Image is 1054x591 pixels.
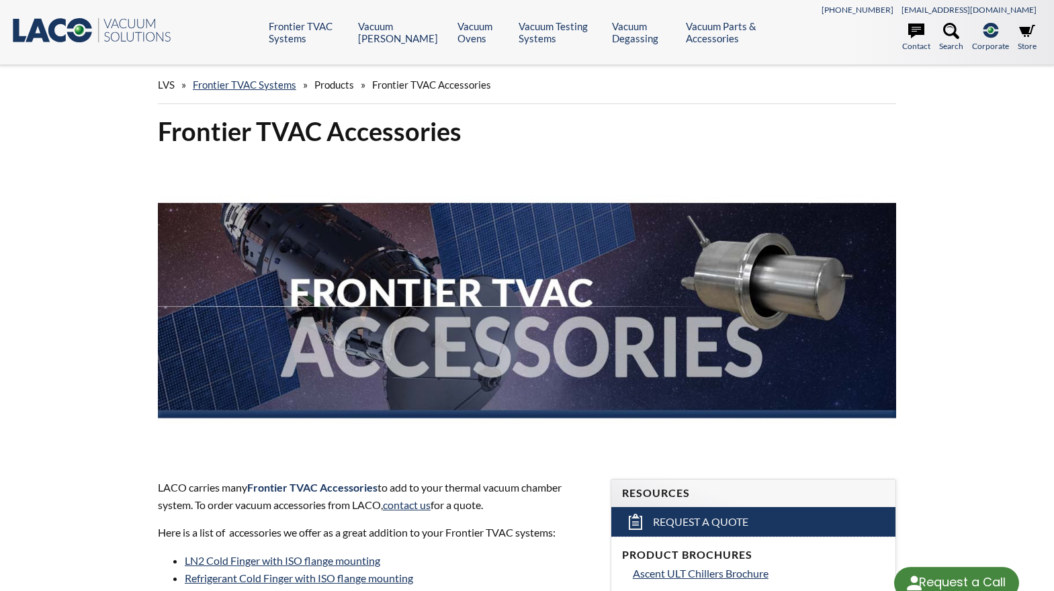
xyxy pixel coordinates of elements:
a: contact us [383,498,431,511]
a: [PHONE_NUMBER] [822,5,893,15]
span: Request a Quote [653,515,748,529]
span: Frontier TVAC Accessories [372,79,491,91]
a: Store [1018,23,1037,52]
a: Vacuum Testing Systems [519,20,602,44]
span: Frontier TVAC Accessories [247,481,378,494]
p: LACO carries many to add to your thermal vacuum chamber system. To order vacuum accessories from ... [158,479,595,513]
span: Products [314,79,354,91]
a: Vacuum [PERSON_NAME] [358,20,447,44]
span: LVS [158,79,175,91]
p: Here is a list of accessories we offer as a great addition to your Frontier TVAC systems: [158,524,595,541]
a: Vacuum Ovens [457,20,508,44]
span: Ascent ULT Chillers Brochure [633,567,768,580]
a: Request a Quote [611,507,895,537]
a: Search [939,23,963,52]
a: [EMAIL_ADDRESS][DOMAIN_NAME] [902,5,1037,15]
a: Vacuum Degassing [612,20,676,44]
a: Contact [902,23,930,52]
a: Vacuum Parts & Accessories [686,20,782,44]
img: Frontier TVAC Accessories header [158,158,896,454]
a: Refrigerant Cold Finger with ISO flange mounting [185,572,413,584]
div: » » » [158,66,896,104]
span: Corporate [972,40,1009,52]
a: Frontier TVAC Systems [193,79,296,91]
h4: Product Brochures [622,548,885,562]
a: LN2 Cold Finger with ISO flange mounting [185,554,380,567]
a: Frontier TVAC Systems [269,20,348,44]
a: Ascent ULT Chillers Brochure [633,565,885,582]
h4: Resources [622,486,885,500]
h1: Frontier TVAC Accessories [158,115,896,148]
